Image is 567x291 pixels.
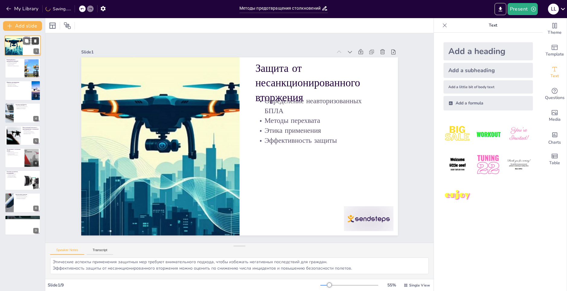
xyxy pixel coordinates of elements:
p: Автономное принятие решений [23,132,39,133]
p: Методы перехвата [95,120,221,156]
div: 2 [33,71,39,76]
p: Искусственный интеллект в предотвращении столкновений [23,127,39,130]
p: Этика применения [24,43,39,44]
div: Slide 1 / 9 [48,282,320,288]
div: l l [548,4,559,14]
div: 5 [5,126,40,145]
p: Методы перехвата [24,42,39,43]
button: Transcript [87,248,114,255]
img: 2.jpeg [474,120,502,148]
button: Present [508,3,538,15]
div: 7 [33,183,39,189]
p: Эффективность тестирования [7,155,23,156]
span: Table [549,160,560,166]
img: 5.jpeg [474,151,502,179]
span: Template [546,51,564,58]
p: Требования к операторам [7,85,30,86]
p: Подготовка операторов [15,105,39,106]
img: 1.jpeg [444,120,472,148]
div: Saving...... [46,6,71,12]
div: 1 [34,49,39,54]
button: Duplicate Slide [23,37,30,44]
input: Insert title [239,4,322,13]
p: Экономический эффект [7,176,23,177]
p: Тестирование и испытания систем [7,149,23,152]
span: Position [64,22,71,29]
p: Краткое подведение итогов. [7,218,39,219]
p: Необходимость развития [7,177,23,178]
div: 4 [33,116,39,121]
div: 1 [5,35,41,56]
div: Add a heading [444,42,533,60]
p: Взаимодействие с гражданской авиацией [7,59,23,62]
p: Определение неавторизованных БПЛА [24,40,39,42]
div: Add a little bit of body text [444,80,533,94]
div: 4 [5,103,40,123]
img: 6.jpeg [505,151,533,179]
p: Человеческий фактор [15,104,39,106]
p: Перспективы развития [15,193,39,195]
span: Text [550,73,559,79]
p: Глобальная стандартизация [15,197,39,198]
div: Change the overall theme [543,18,567,40]
p: Совместное использование [7,62,23,63]
p: Заключение и вопросы [7,216,39,218]
div: Add ready made slides [543,40,567,62]
div: 8 [5,193,40,213]
p: Имитационное моделирование [7,152,23,153]
div: 3 [5,81,40,101]
p: Основные результаты исследования [7,171,23,174]
p: Международные стандарты [7,83,30,84]
p: Эффективность ИИ [23,133,39,134]
img: 4.jpeg [444,151,472,179]
p: Машинное обучение [23,130,39,131]
button: l l [548,3,559,15]
div: Layout [48,21,57,30]
button: Delete Slide [32,37,39,44]
div: 9 [33,228,39,233]
p: Ответственность пользователей [15,106,39,107]
span: Charts [548,139,561,146]
p: Расширение возможностей [15,195,39,196]
p: Эффективность обучения [15,108,39,110]
button: Add slide [3,21,42,31]
p: Эффективность защиты [100,101,226,137]
div: 9 [5,215,40,235]
div: 3 [33,93,39,99]
p: Правовое регулирование [7,82,30,83]
button: My Library [5,4,41,14]
div: Get real-time input from your audience [543,83,567,105]
div: 6 [5,148,40,168]
p: Тренинги по безопасности [15,107,39,108]
p: Эффективность взаимодействия [7,65,23,66]
p: Этика применения [98,111,223,147]
textarea: Технологии определения неавторизованных БПЛА важны для обеспечения безопасности и предотвращения ... [50,257,429,274]
p: Необходимость развития [15,198,39,200]
div: Add a table [543,149,567,170]
button: Export to PowerPoint [495,3,506,15]
p: Национальные законы [7,84,30,85]
div: Add text boxes [543,62,567,83]
p: Text [450,18,537,33]
div: Slide 1 [130,200,377,258]
span: Single View [409,283,430,288]
div: Add a subheading [444,63,533,78]
button: Speaker Notes [50,248,84,255]
div: Add images, graphics, shapes or video [543,105,567,127]
div: Add charts and graphs [543,127,567,149]
p: Снижение инцидентов [7,175,23,176]
div: Add a formula [444,96,533,110]
span: Theme [548,29,562,36]
p: Интеграция новых технологий [15,196,39,197]
p: Эффективность защиты [24,44,39,46]
div: 2 [5,58,40,78]
p: Методы проверки [7,151,23,152]
p: Правовые аспекты [7,64,23,65]
p: Полевые испытания [7,153,23,155]
p: Эффективность регулирования [7,86,30,87]
div: 6 [33,161,39,166]
p: Защита от несанкционированного вторжения [24,36,39,41]
span: Questions [545,94,565,101]
img: 7.jpeg [444,181,472,209]
div: 8 [33,206,39,211]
